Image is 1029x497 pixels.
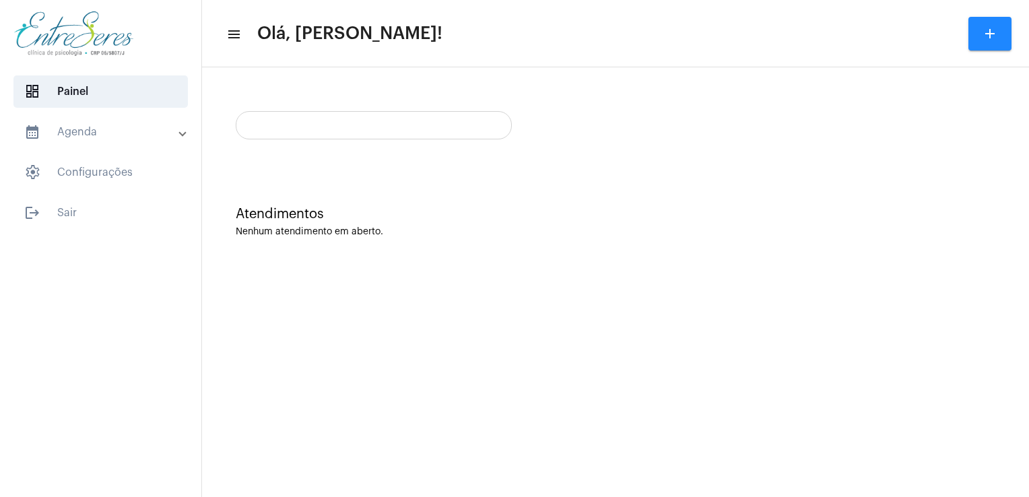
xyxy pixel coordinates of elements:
[24,84,40,100] span: sidenav icon
[8,116,201,148] mat-expansion-panel-header: sidenav iconAgenda
[13,156,188,189] span: Configurações
[236,207,995,222] div: Atendimentos
[24,164,40,180] span: sidenav icon
[257,23,442,44] span: Olá, [PERSON_NAME]!
[13,75,188,108] span: Painel
[226,26,240,42] mat-icon: sidenav icon
[24,124,180,140] mat-panel-title: Agenda
[982,26,998,42] mat-icon: add
[24,124,40,140] mat-icon: sidenav icon
[236,227,995,237] div: Nenhum atendimento em aberto.
[24,205,40,221] mat-icon: sidenav icon
[11,7,137,61] img: aa27006a-a7e4-c883-abf8-315c10fe6841.png
[13,197,188,229] span: Sair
